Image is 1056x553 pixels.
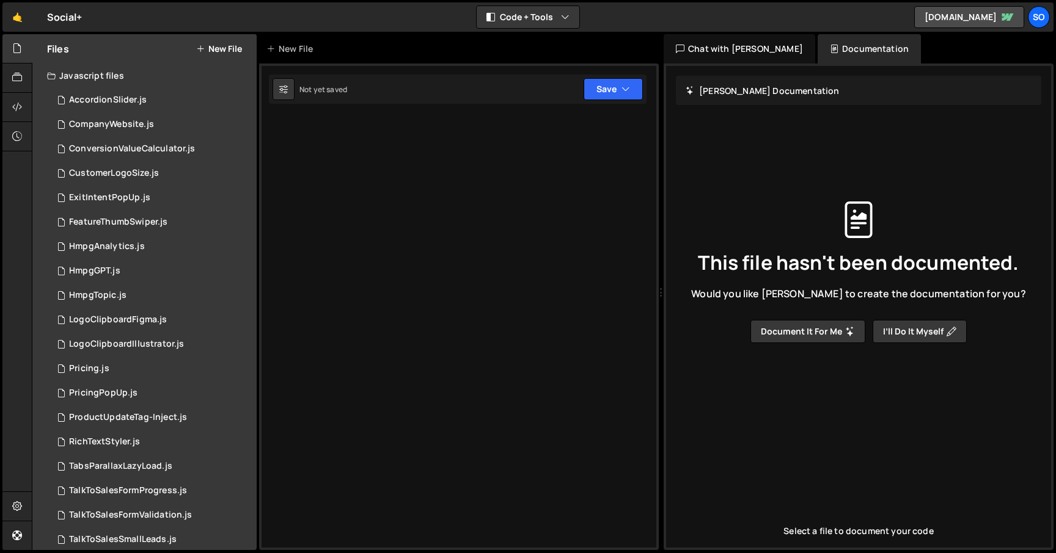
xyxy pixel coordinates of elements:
[47,112,257,137] div: 15116/40349.js
[47,527,257,552] div: 15116/40948.js
[2,2,32,32] a: 🤙
[69,314,167,325] div: LogoClipboardFigma.js
[698,253,1019,272] span: This file hasn't been documented.
[69,461,172,472] div: TabsParallaxLazyLoad.js
[873,320,967,343] button: I’ll do it myself
[47,405,257,430] div: 15116/40695.js
[69,119,154,130] div: CompanyWebsite.js
[47,259,257,283] div: 15116/41430.js
[69,217,167,228] div: FeatureThumbSwiper.js
[47,283,257,308] div: 15116/41820.js
[47,381,257,405] div: 15116/45407.js
[47,430,257,454] div: 15116/45334.js
[32,63,257,88] div: Javascript files
[69,339,184,350] div: LogoClipboardIllustrator.js
[47,332,257,356] div: 15116/42838.js
[47,10,82,24] div: Social+
[47,210,257,234] div: 15116/40701.js
[914,6,1024,28] a: [DOMAIN_NAME]
[47,137,257,161] div: 15116/40946.js
[196,44,242,54] button: New File
[47,161,257,186] div: 15116/40353.js
[664,34,815,63] div: Chat with [PERSON_NAME]
[47,479,257,503] div: 15116/41316.js
[47,234,257,259] div: 15116/40702.js
[47,356,257,381] div: 15116/40643.js
[69,266,120,276] div: HmpgGPT.js
[584,78,643,100] button: Save
[477,6,579,28] button: Code + Tools
[1028,6,1050,28] a: So
[69,485,187,496] div: TalkToSalesFormProgress.js
[69,388,137,399] div: PricingPopUp.js
[750,320,865,343] button: Document it for me
[69,143,195,154] div: ConversionValueCalculator.js
[47,186,257,210] div: 15116/40766.js
[686,85,840,96] h2: [PERSON_NAME] Documentation
[69,534,177,545] div: TalkToSalesSmallLeads.js
[69,363,109,374] div: Pricing.js
[69,290,127,301] div: HmpgTopic.js
[47,454,257,479] div: 15116/39536.js
[69,168,159,179] div: CustomerLogoSize.js
[69,192,150,203] div: ExitIntentPopUp.js
[69,510,192,521] div: TalkToSalesFormValidation.js
[691,287,1025,300] span: Would you like [PERSON_NAME] to create the documentation for you?
[69,412,187,423] div: ProductUpdateTag-Inject.js
[266,43,318,55] div: New File
[47,88,257,112] div: 15116/41115.js
[47,503,257,527] div: 15116/40952.js
[818,34,921,63] div: Documentation
[47,308,257,332] : 15116/40336.js
[299,84,347,95] div: Not yet saved
[69,241,145,252] div: HmpgAnalytics.js
[47,42,69,56] h2: Files
[69,95,147,106] div: AccordionSlider.js
[69,436,140,447] div: RichTextStyler.js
